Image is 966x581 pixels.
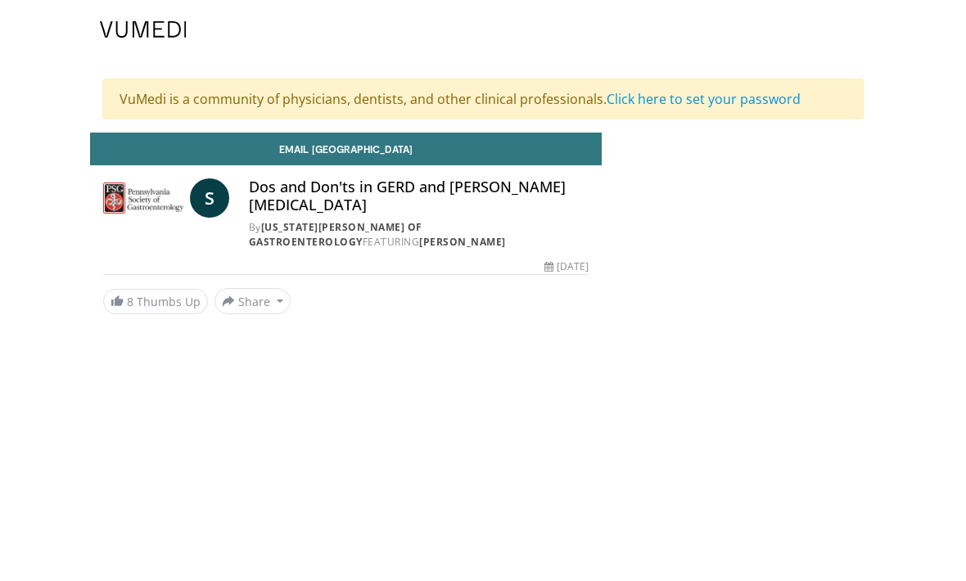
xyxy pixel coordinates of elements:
button: Share [214,288,291,314]
a: [US_STATE][PERSON_NAME] of Gastroenterology [249,220,422,249]
div: [DATE] [544,259,589,274]
img: Pennsylvania Society of Gastroenterology [103,178,183,218]
h4: Dos and Don'ts in GERD and [PERSON_NAME][MEDICAL_DATA] [249,178,589,214]
img: VuMedi Logo [100,21,187,38]
a: Click here to set your password [607,90,801,108]
div: By FEATURING [249,220,589,250]
a: S [190,178,229,218]
a: 8 Thumbs Up [103,289,208,314]
div: VuMedi is a community of physicians, dentists, and other clinical professionals. [102,79,864,119]
a: Email [GEOGRAPHIC_DATA] [90,133,602,165]
span: 8 [127,294,133,309]
a: [PERSON_NAME] [419,235,506,249]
